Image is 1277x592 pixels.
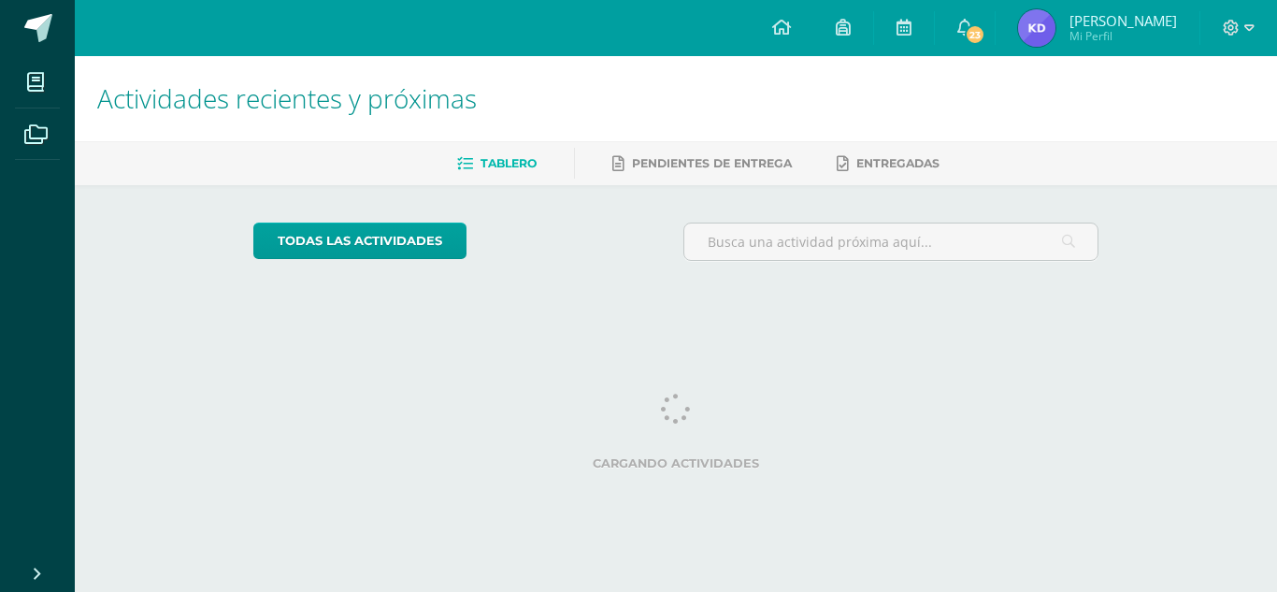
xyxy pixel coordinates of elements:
span: Entregadas [856,156,940,170]
a: Entregadas [837,149,940,179]
span: 23 [965,24,985,45]
label: Cargando actividades [253,456,1099,470]
img: 59faf959e5e661605303739dca0de377.png [1018,9,1055,47]
span: Tablero [481,156,537,170]
span: [PERSON_NAME] [1069,11,1177,30]
a: Pendientes de entrega [612,149,792,179]
a: Tablero [457,149,537,179]
span: Actividades recientes y próximas [97,80,477,116]
input: Busca una actividad próxima aquí... [684,224,1098,260]
a: todas las Actividades [253,223,466,259]
span: Mi Perfil [1069,28,1177,44]
span: Pendientes de entrega [632,156,792,170]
